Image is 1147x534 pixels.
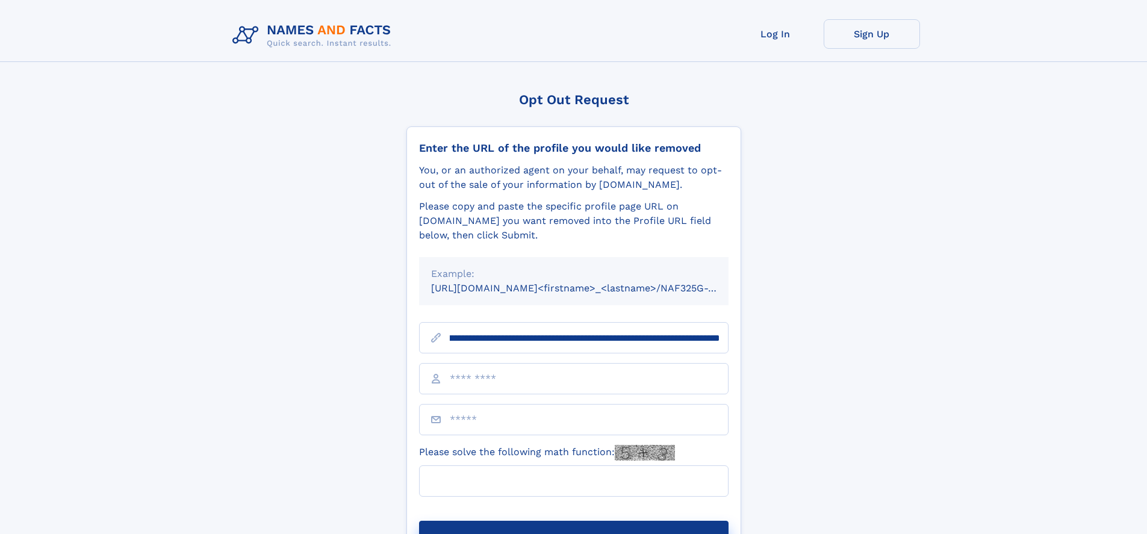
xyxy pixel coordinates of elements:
[419,445,675,461] label: Please solve the following math function:
[419,163,729,192] div: You, or an authorized agent on your behalf, may request to opt-out of the sale of your informatio...
[824,19,920,49] a: Sign Up
[419,199,729,243] div: Please copy and paste the specific profile page URL on [DOMAIN_NAME] you want removed into the Pr...
[431,267,716,281] div: Example:
[406,92,741,107] div: Opt Out Request
[431,282,751,294] small: [URL][DOMAIN_NAME]<firstname>_<lastname>/NAF325G-xxxxxxxx
[727,19,824,49] a: Log In
[228,19,401,52] img: Logo Names and Facts
[419,141,729,155] div: Enter the URL of the profile you would like removed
